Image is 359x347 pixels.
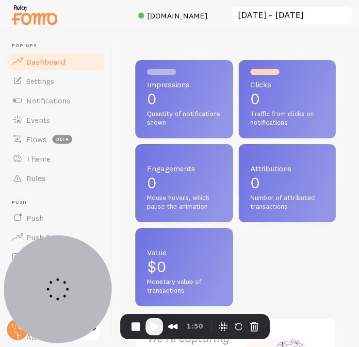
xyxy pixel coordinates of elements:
[26,115,50,125] span: Events
[147,165,221,172] span: Engagements
[26,134,47,144] span: Flows
[6,110,106,130] a: Events
[52,135,72,144] span: beta
[26,76,54,86] span: Settings
[26,57,65,66] span: Dashboard
[6,71,106,91] a: Settings
[250,91,325,107] p: 0
[147,278,221,295] span: Monetary value of transactions
[6,168,106,188] a: Rules
[6,130,106,149] a: Flows beta
[147,248,221,256] span: Value
[250,175,325,191] p: 0
[6,52,106,71] a: Dashboard
[147,110,221,127] span: Quantity of notifications shown
[6,91,106,110] a: Notifications
[250,81,325,88] span: Clicks
[12,43,106,49] span: Pop-ups
[6,149,106,168] a: Theme
[26,154,50,164] span: Theme
[147,257,166,276] span: $0
[147,175,221,191] p: 0
[26,232,63,242] span: Push Data
[250,165,325,172] span: Attributions
[147,194,221,211] span: Mouse hovers, which pause the animation
[147,91,221,107] p: 0
[6,228,106,247] a: Push Data
[26,173,46,183] span: Rules
[147,81,221,88] span: Impressions
[26,213,44,223] span: Push
[6,208,106,228] a: Push
[26,96,70,105] span: Notifications
[12,199,106,206] span: Push
[250,194,325,211] span: Number of attributed transactions
[10,2,59,27] img: fomo-relay-logo-orange.svg
[250,110,325,127] span: Traffic from clicks on notifications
